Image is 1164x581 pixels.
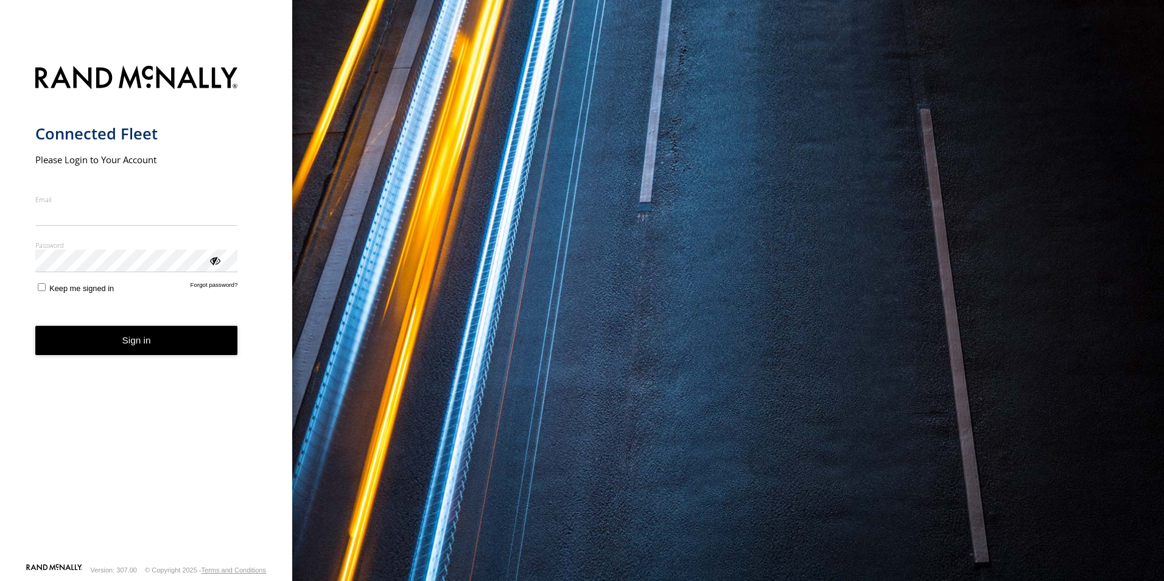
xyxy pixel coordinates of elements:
[35,241,238,250] label: Password
[91,566,137,574] div: Version: 307.00
[208,254,220,266] div: ViewPassword
[191,281,238,293] a: Forgot password?
[38,283,46,291] input: Keep me signed in
[35,195,238,204] label: Email
[35,153,238,166] h2: Please Login to Your Account
[35,58,258,563] form: main
[202,566,266,574] a: Terms and Conditions
[26,564,82,576] a: Visit our Website
[35,326,238,356] button: Sign in
[35,63,238,94] img: Rand McNally
[49,284,114,293] span: Keep me signed in
[145,566,266,574] div: © Copyright 2025 -
[35,124,238,144] h1: Connected Fleet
